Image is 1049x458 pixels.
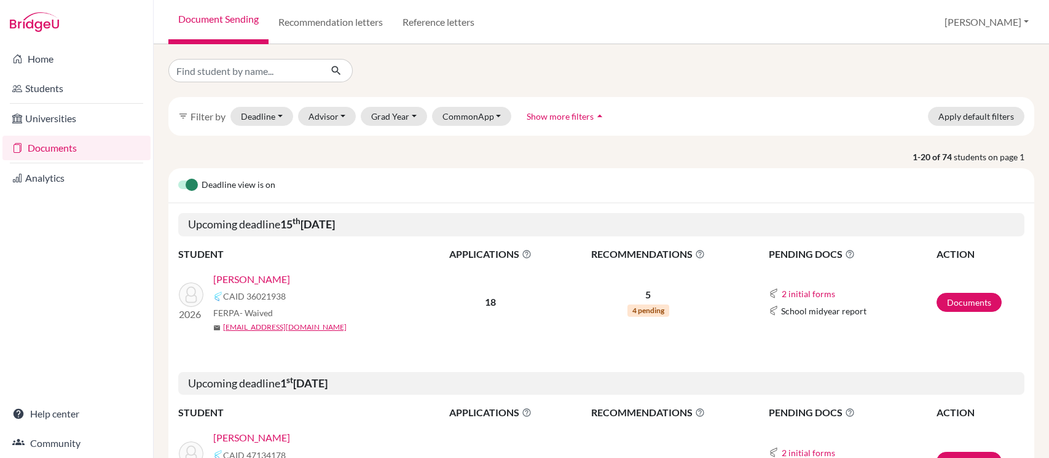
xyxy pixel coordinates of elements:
[2,166,151,190] a: Analytics
[240,308,273,318] span: - Waived
[769,247,935,262] span: PENDING DOCS
[557,287,739,302] p: 5
[594,110,606,122] i: arrow_drop_up
[223,322,347,333] a: [EMAIL_ADDRESS][DOMAIN_NAME]
[2,76,151,101] a: Students
[179,307,203,322] p: 2026
[298,107,356,126] button: Advisor
[178,405,424,421] th: STUDENT
[168,59,321,82] input: Find student by name...
[213,292,223,301] img: Common App logo
[769,448,779,457] img: Common App logo
[2,47,151,71] a: Home
[2,136,151,160] a: Documents
[213,324,221,332] span: mail
[213,306,273,319] span: FERPA
[178,111,188,121] i: filter_list
[769,289,779,298] img: Common App logo
[769,405,935,420] span: PENDING DOCS
[213,272,290,287] a: [PERSON_NAME]
[425,247,556,262] span: APPLICATIONS
[286,375,293,385] sup: st
[939,10,1034,34] button: [PERSON_NAME]
[178,372,1024,395] h5: Upcoming deadline
[425,405,556,420] span: APPLICATIONS
[230,107,293,126] button: Deadline
[928,107,1024,126] button: Apply default filters
[781,287,836,301] button: 2 initial forms
[769,306,779,316] img: Common App logo
[557,247,739,262] span: RECOMMENDATIONS
[516,107,616,126] button: Show more filtersarrow_drop_up
[2,402,151,426] a: Help center
[2,106,151,131] a: Universities
[293,216,301,226] sup: th
[280,217,335,231] b: 15 [DATE]
[954,150,1034,163] span: students on page 1
[936,405,1024,421] th: ACTION
[557,405,739,420] span: RECOMMENDATIONS
[10,12,59,32] img: Bridge-U
[2,431,151,456] a: Community
[432,107,512,126] button: CommonApp
[178,213,1024,236] h5: Upcoming deadline
[280,376,328,390] b: 1 [DATE]
[937,293,1002,312] a: Documents
[485,296,496,308] b: 18
[361,107,427,126] button: Grad Year
[178,246,424,262] th: STUDENT
[781,305,866,317] span: School midyear report
[202,178,275,193] span: Deadline view is on
[179,282,203,307] img: Teoh, Samuel
[191,111,226,122] span: Filter by
[627,305,669,317] span: 4 pending
[936,246,1024,262] th: ACTION
[223,290,286,303] span: CAID 36021938
[213,430,290,445] a: [PERSON_NAME]
[913,150,954,163] strong: 1-20 of 74
[527,111,594,122] span: Show more filters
